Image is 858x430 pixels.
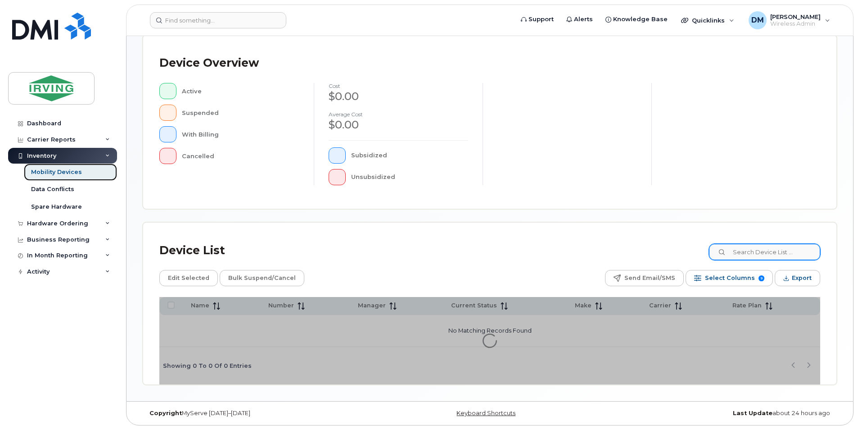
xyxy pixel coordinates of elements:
strong: Copyright [149,410,182,416]
input: Search Device List ... [709,244,820,260]
span: Select Columns [705,271,755,285]
span: Support [528,15,554,24]
strong: Last Update [733,410,772,416]
div: Quicklinks [675,11,741,29]
div: Subsidized [351,147,469,164]
span: Alerts [574,15,593,24]
a: Support [515,10,560,28]
h4: cost [329,83,468,89]
span: DM [751,15,764,26]
div: Device Overview [159,51,259,75]
span: Bulk Suspend/Cancel [228,271,296,285]
button: Export [775,270,820,286]
a: Knowledge Base [599,10,674,28]
div: Suspended [182,105,300,121]
a: Alerts [560,10,599,28]
div: With Billing [182,126,300,142]
button: Send Email/SMS [605,270,684,286]
span: Export [792,271,812,285]
div: $0.00 [329,89,468,104]
div: Cancelled [182,148,300,164]
div: $0.00 [329,117,468,133]
button: Edit Selected [159,270,218,286]
div: Device List [159,239,225,262]
span: Wireless Admin [770,20,821,27]
div: Unsubsidized [351,169,469,185]
span: Edit Selected [168,271,209,285]
div: MyServe [DATE]–[DATE] [143,410,374,417]
div: Active [182,83,300,99]
input: Find something... [150,12,286,28]
a: Keyboard Shortcuts [456,410,515,416]
span: Send Email/SMS [624,271,675,285]
h4: Average cost [329,111,468,117]
button: Select Columns 9 [686,270,773,286]
span: Quicklinks [692,17,725,24]
div: David Muir [742,11,836,29]
span: [PERSON_NAME] [770,13,821,20]
div: about 24 hours ago [605,410,837,417]
span: Knowledge Base [613,15,668,24]
button: Bulk Suspend/Cancel [220,270,304,286]
span: 9 [759,275,764,281]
